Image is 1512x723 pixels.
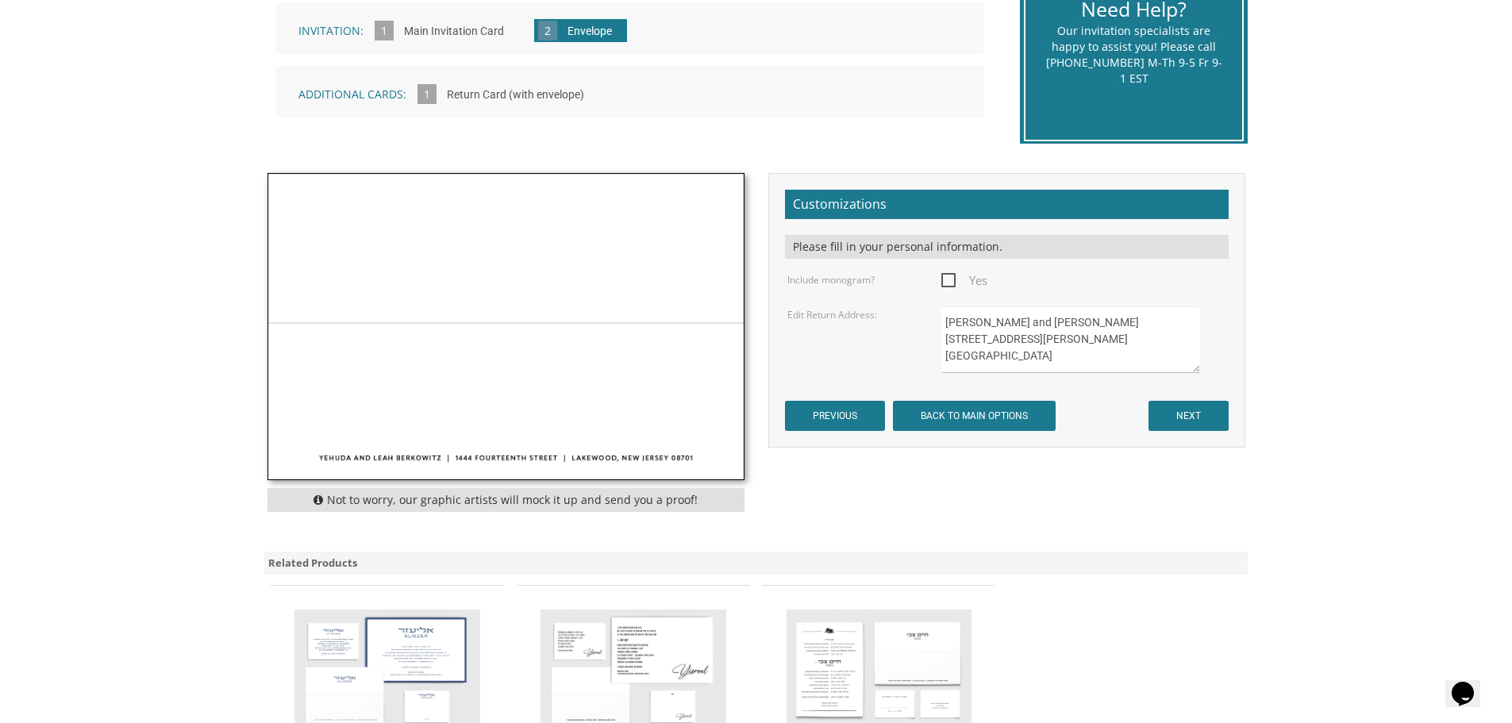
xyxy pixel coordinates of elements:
[787,308,877,321] label: Edit Return Address:
[298,87,406,102] span: Additional Cards:
[1445,660,1496,707] iframe: chat widget
[375,21,394,40] span: 1
[941,271,987,290] span: Yes
[785,401,885,431] input: PREVIOUS
[785,235,1229,259] div: Please fill in your personal information.
[268,174,744,479] img: bminv-env-13.jpg
[264,552,1248,575] div: Related Products
[785,190,1229,220] h2: Customizations
[417,84,437,104] span: 1
[439,74,592,117] input: Return Card (with envelope)
[298,23,364,38] span: Invitation:
[396,10,512,54] input: Main Invitation Card
[538,21,557,40] span: 2
[1148,401,1229,431] input: NEXT
[893,401,1056,431] input: BACK TO MAIN OPTIONS
[267,488,744,512] div: Not to worry, our graphic artists will mock it up and send you a proof!
[787,273,875,287] label: Include monogram?
[941,306,1199,373] textarea: [PERSON_NAME] and [PERSON_NAME] [STREET_ADDRESS][PERSON_NAME] [GEOGRAPHIC_DATA]
[560,10,620,54] input: Envelope
[1045,23,1222,87] div: Our invitation specialists are happy to assist you! Please call [PHONE_NUMBER] M-Th 9-5 Fr 9-1 EST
